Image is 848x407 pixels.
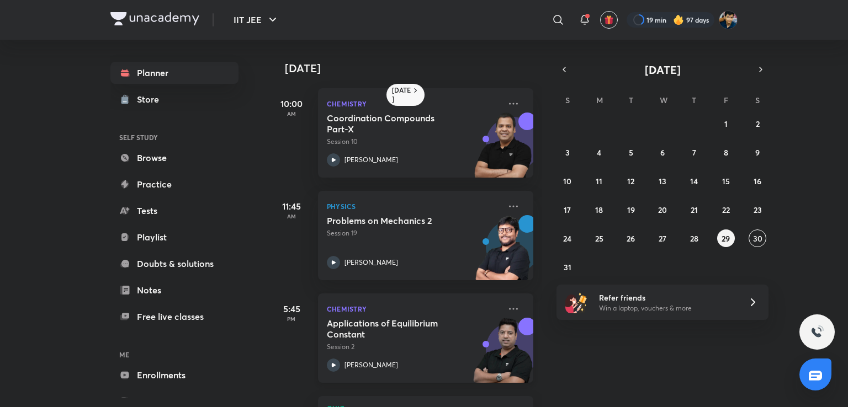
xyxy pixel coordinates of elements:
button: August 12, 2025 [622,172,640,190]
button: August 1, 2025 [717,115,735,132]
p: Session 19 [327,228,500,238]
button: August 13, 2025 [654,172,671,190]
img: SHREYANSH GUPTA [719,10,738,29]
button: August 24, 2025 [559,229,576,247]
abbr: August 22, 2025 [722,205,730,215]
a: Company Logo [110,12,199,28]
abbr: Saturday [755,95,760,105]
abbr: August 27, 2025 [659,233,666,244]
img: unacademy [473,215,533,291]
abbr: August 16, 2025 [754,176,761,186]
abbr: August 31, 2025 [564,262,571,272]
h6: Refer friends [599,292,735,303]
button: August 28, 2025 [685,229,703,247]
button: August 17, 2025 [559,201,576,218]
abbr: Tuesday [629,95,633,105]
abbr: August 1, 2025 [724,119,728,129]
abbr: August 26, 2025 [627,233,635,244]
button: August 29, 2025 [717,229,735,247]
img: ttu [810,325,824,339]
button: avatar [600,11,618,29]
abbr: August 23, 2025 [754,205,762,215]
button: August 11, 2025 [590,172,608,190]
a: Playlist [110,226,239,248]
abbr: August 15, 2025 [722,176,730,186]
abbr: August 30, 2025 [753,233,762,244]
button: August 27, 2025 [654,229,671,247]
button: [DATE] [572,62,753,77]
h5: Coordination Compounds Part-X [327,113,464,135]
abbr: August 14, 2025 [690,176,698,186]
img: streak [673,14,684,25]
abbr: Sunday [565,95,570,105]
img: unacademy [473,113,533,189]
p: Physics [327,200,500,213]
abbr: August 9, 2025 [755,147,760,158]
abbr: August 5, 2025 [629,147,633,158]
button: August 3, 2025 [559,143,576,161]
h5: 11:45 [269,200,314,213]
p: Session 2 [327,342,500,352]
p: [PERSON_NAME] [344,258,398,267]
img: referral [565,291,587,313]
abbr: Friday [724,95,728,105]
abbr: August 6, 2025 [660,147,665,158]
button: August 14, 2025 [685,172,703,190]
p: AM [269,213,314,219]
p: AM [269,110,314,117]
h5: Problems on Mechanics 2 [327,215,464,226]
abbr: August 20, 2025 [658,205,667,215]
abbr: August 18, 2025 [595,205,603,215]
h6: SELF STUDY [110,128,239,147]
p: Win a laptop, vouchers & more [599,303,735,313]
button: August 16, 2025 [749,172,766,190]
a: Tests [110,200,239,222]
button: August 31, 2025 [559,258,576,276]
button: August 7, 2025 [685,143,703,161]
a: Browse [110,147,239,169]
button: August 20, 2025 [654,201,671,218]
abbr: August 4, 2025 [597,147,601,158]
a: Doubts & solutions [110,253,239,275]
h6: ME [110,345,239,364]
button: August 22, 2025 [717,201,735,218]
button: August 30, 2025 [749,229,766,247]
abbr: Wednesday [660,95,667,105]
abbr: August 21, 2025 [691,205,698,215]
button: IIT JEE [227,9,286,31]
span: [DATE] [645,62,681,77]
abbr: August 3, 2025 [565,147,570,158]
a: Notes [110,279,239,301]
a: Store [110,88,239,110]
abbr: August 24, 2025 [563,233,571,244]
p: [PERSON_NAME] [344,360,398,370]
button: August 6, 2025 [654,143,671,161]
abbr: August 19, 2025 [627,205,635,215]
p: Chemistry [327,97,500,110]
p: Session 10 [327,137,500,147]
abbr: August 28, 2025 [690,233,698,244]
h6: [DATE] [392,86,411,104]
abbr: Monday [596,95,603,105]
button: August 10, 2025 [559,172,576,190]
button: August 4, 2025 [590,143,608,161]
button: August 21, 2025 [685,201,703,218]
abbr: August 8, 2025 [724,147,728,158]
h5: 10:00 [269,97,314,110]
abbr: August 10, 2025 [563,176,571,186]
abbr: August 12, 2025 [627,176,634,186]
button: August 19, 2025 [622,201,640,218]
button: August 26, 2025 [622,229,640,247]
button: August 8, 2025 [717,143,735,161]
img: unacademy [473,318,533,394]
abbr: Thursday [692,95,696,105]
abbr: August 11, 2025 [596,176,602,186]
button: August 25, 2025 [590,229,608,247]
h4: [DATE] [285,62,544,75]
p: PM [269,315,314,322]
a: Practice [110,173,239,195]
button: August 9, 2025 [749,143,766,161]
p: [PERSON_NAME] [344,155,398,165]
button: August 5, 2025 [622,143,640,161]
button: August 23, 2025 [749,201,766,218]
